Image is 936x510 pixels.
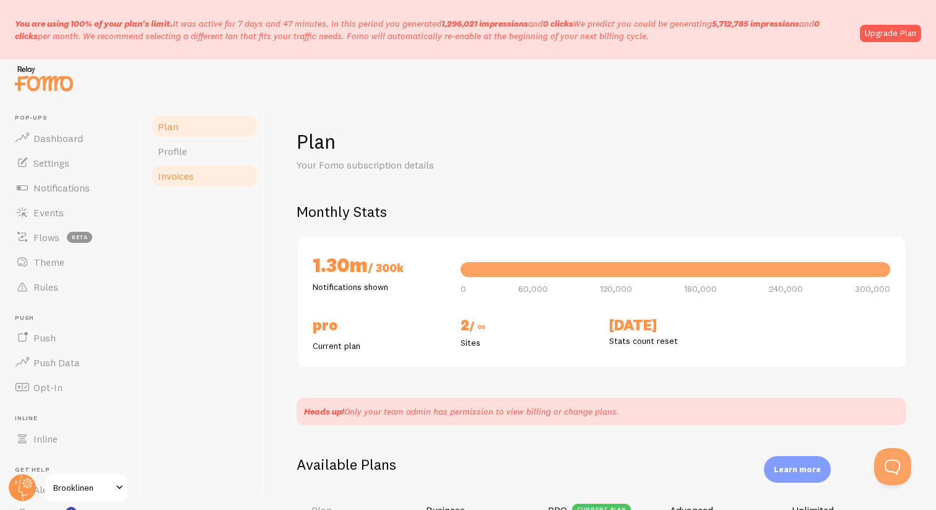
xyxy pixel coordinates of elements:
[600,284,632,293] span: 120,000
[609,315,742,335] h2: [DATE]
[53,480,112,495] span: Brooklinen
[297,202,906,221] h2: Monthly Stats
[684,284,717,293] span: 180,000
[764,456,831,483] div: Learn more
[469,319,485,333] span: / ∞
[158,145,187,157] span: Profile
[15,314,135,322] span: Push
[33,231,59,244] span: Flows
[712,18,799,29] b: 5,712,785 impressions
[461,336,594,349] p: Sites
[7,175,135,200] a: Notifications
[297,158,594,172] p: Your Fomo subscription details
[368,261,404,275] span: / 300k
[33,433,58,445] span: Inline
[7,200,135,225] a: Events
[874,448,911,485] iframe: Help Scout Beacon - Open
[461,315,594,336] h2: 2
[15,114,135,122] span: Pop-ups
[297,455,906,474] h2: Available Plans
[15,415,135,423] span: Inline
[158,170,194,182] span: Invoices
[441,18,528,29] b: 1,296,021 impressions
[461,284,466,293] span: 0
[150,114,259,139] a: Plan
[33,256,64,268] span: Theme
[7,350,135,375] a: Push Data
[33,182,90,194] span: Notifications
[33,381,63,393] span: Opt-In
[313,281,446,293] p: Notifications shown
[297,129,906,154] h1: Plan
[7,275,135,299] a: Rules
[33,206,64,219] span: Events
[304,405,619,418] p: Only your team admin has permission to view billing or change plans.
[45,473,128,503] a: Brooklinen
[158,120,178,133] span: Plan
[33,281,58,293] span: Rules
[518,284,548,293] span: 60,000
[15,18,173,29] span: You are using 100% of your plan's limit.
[7,250,135,275] a: Theme
[441,18,573,29] span: and
[304,406,344,417] strong: Heads up!
[150,139,259,164] a: Profile
[543,18,573,29] b: 0 clicks
[7,375,135,400] a: Opt-In
[313,315,446,335] h2: PRO
[774,464,821,475] p: Learn more
[67,232,92,243] span: beta
[769,284,803,293] span: 240,000
[7,225,135,250] a: Flows beta
[15,17,852,42] p: It was active for 7 days and 47 minutes. In this period you generated We predict you could be gen...
[313,340,446,352] p: Current plan
[855,284,890,293] span: 300,000
[15,466,135,474] span: Get Help
[33,157,69,169] span: Settings
[150,164,259,188] a: Invoices
[860,25,921,42] a: Upgrade Plan
[33,132,83,144] span: Dashboard
[609,335,742,347] p: Stats count reset
[7,126,135,151] a: Dashboard
[13,63,75,94] img: fomo-relay-logo-orange.svg
[7,151,135,175] a: Settings
[33,332,56,344] span: Push
[7,325,135,350] a: Push
[313,252,446,281] h2: 1.30m
[33,356,80,369] span: Push Data
[7,426,135,451] a: Inline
